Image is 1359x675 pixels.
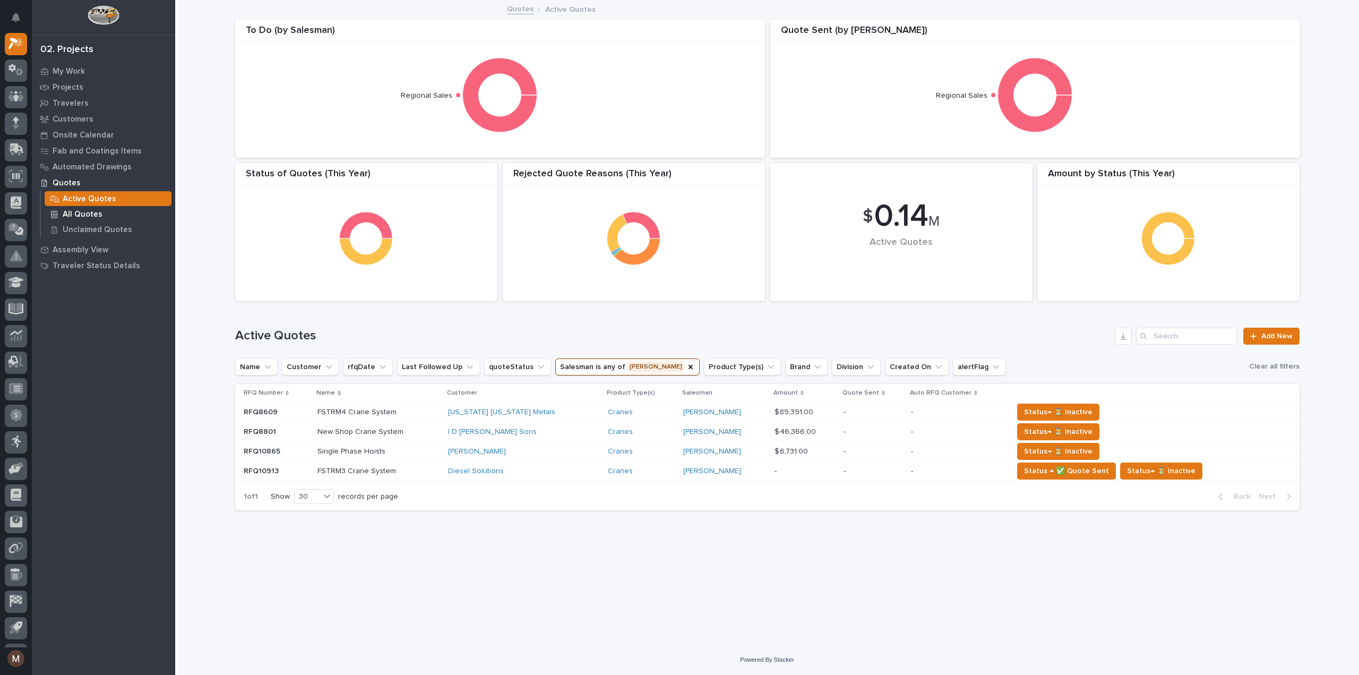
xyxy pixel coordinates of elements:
[343,358,393,375] button: rfqDate
[32,63,175,79] a: My Work
[683,408,741,417] a: [PERSON_NAME]
[53,67,85,76] p: My Work
[1024,465,1109,477] span: Status → ✅ Quote Sent
[608,428,633,437] a: Cranes
[32,79,175,95] a: Projects
[911,425,915,437] p: -
[863,207,873,227] span: $
[683,447,741,456] a: [PERSON_NAME]
[911,406,915,417] p: -
[1245,357,1300,375] button: Clear all filters
[271,492,290,501] p: Show
[740,656,794,663] a: Powered By Stacker
[608,447,633,456] a: Cranes
[5,647,27,670] button: users-avatar
[448,467,504,476] a: Diesel Solutions
[401,92,452,99] text: Regional Sales
[295,491,320,502] div: 30
[317,465,398,476] p: FSTRM3 Crane System
[41,207,175,221] a: All Quotes
[1120,463,1202,480] button: Status→ ⏳ Inactive
[885,358,949,375] button: Created On
[608,408,633,417] a: Cranes
[682,387,712,399] p: Salesman
[775,425,818,437] p: $ 46,366.00
[32,242,175,258] a: Assembly View
[1127,465,1195,477] span: Status→ ⏳ Inactive
[928,215,940,228] span: M
[608,467,633,476] a: Cranes
[936,92,987,99] text: Regional Sales
[235,462,1300,481] tr: RFQ10913RFQ10913 FSTRM3 Crane SystemFSTRM3 Crane System Diesel Solutions Cranes [PERSON_NAME] -- ...
[773,387,798,399] p: Amount
[448,447,506,456] a: [PERSON_NAME]
[484,358,551,375] button: quoteStatus
[235,422,1300,442] tr: RFQ8801RFQ8801 New Shop Crane SystemNew Shop Crane System I D [PERSON_NAME] Sons Cranes [PERSON_N...
[1254,492,1300,501] button: Next
[53,245,108,255] p: Assembly View
[32,159,175,175] a: Automated Drawings
[13,13,27,30] div: Notifications
[448,428,537,437] a: I D [PERSON_NAME] Sons
[40,44,93,56] div: 02. Projects
[910,387,971,399] p: Auto RFQ Customer
[507,2,534,14] a: Quotes
[1017,443,1099,460] button: Status→ ⏳ Inactive
[244,406,280,417] p: RFQ8609
[1249,362,1300,371] span: Clear all filters
[53,147,142,156] p: Fab and Coatings Items
[235,403,1300,422] tr: RFQ8609RFQ8609 FSTRM4 Crane SystemFSTRM4 Crane System [US_STATE] [US_STATE] Metals Cranes [PERSON...
[316,387,335,399] p: Name
[874,201,928,233] span: 0.14
[844,428,902,437] p: -
[32,258,175,274] a: Traveler Status Details
[1243,328,1299,345] a: Add New
[244,387,283,399] p: RFQ Number
[775,465,779,476] p: -
[683,467,741,476] a: [PERSON_NAME]
[788,237,1014,270] div: Active Quotes
[775,406,815,417] p: $ 89,391.00
[235,168,497,186] div: Status of Quotes (This Year)
[1136,328,1237,345] input: Search
[1024,425,1093,438] span: Status→ ⏳ Inactive
[244,465,281,476] p: RFQ10913
[317,425,406,437] p: New Shop Crane System
[53,131,114,140] p: Onsite Calendar
[235,328,1111,344] h1: Active Quotes
[41,191,175,206] a: Active Quotes
[235,358,278,375] button: Name
[832,358,881,375] button: Division
[244,425,278,437] p: RFQ8801
[88,5,119,25] img: Workspace Logo
[844,467,902,476] p: -
[53,261,140,271] p: Traveler Status Details
[503,168,765,186] div: Rejected Quote Reasons (This Year)
[317,445,388,456] p: Single Phase Hoists
[844,408,902,417] p: -
[1017,463,1116,480] button: Status → ✅ Quote Sent
[397,358,480,375] button: Last Followed Up
[785,358,828,375] button: Brand
[1261,332,1293,340] span: Add New
[844,447,902,456] p: -
[235,484,266,510] p: 1 of 1
[1259,492,1282,501] span: Next
[53,178,81,188] p: Quotes
[32,95,175,111] a: Travelers
[770,25,1300,42] div: Quote Sent (by [PERSON_NAME])
[1037,168,1300,186] div: Amount by Status (This Year)
[317,406,399,417] p: FSTRM4 Crane System
[953,358,1006,375] button: alertFlag
[32,175,175,191] a: Quotes
[555,358,700,375] button: Salesman
[1017,423,1099,440] button: Status→ ⏳ Inactive
[63,225,132,235] p: Unclaimed Quotes
[32,111,175,127] a: Customers
[53,99,89,108] p: Travelers
[911,445,915,456] p: -
[607,387,655,399] p: Product Type(s)
[41,222,175,237] a: Unclaimed Quotes
[842,387,879,399] p: Quote Sent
